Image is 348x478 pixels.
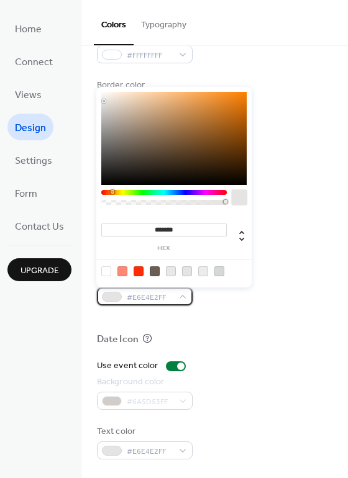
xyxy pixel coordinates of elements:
div: rgb(230, 228, 226) [182,266,192,276]
span: Form [15,184,37,204]
a: Settings [7,147,60,173]
span: Home [15,20,42,39]
a: Views [7,81,49,107]
span: Design [15,119,46,138]
a: Connect [7,48,60,74]
div: rgb(255, 255, 255) [101,266,111,276]
button: Upgrade [7,258,71,281]
div: rgb(234, 232, 230) [166,266,176,276]
label: hex [101,245,227,252]
div: rgb(255, 135, 115) [117,266,127,276]
div: rgb(213, 216, 216) [214,266,224,276]
a: Home [7,15,49,42]
div: rgb(106, 93, 83) [150,266,160,276]
div: Border color [97,79,190,92]
a: Design [7,114,53,140]
span: Contact Us [15,217,64,237]
a: Contact Us [7,212,71,239]
span: Connect [15,53,53,72]
div: Date Icon [97,333,139,346]
div: rgb(255, 43, 6) [134,266,144,276]
a: Form [7,179,45,206]
div: Text color [97,425,190,438]
span: #E6E4E2FF [127,445,173,458]
span: Upgrade [21,264,59,277]
div: rgb(237, 236, 235) [198,266,208,276]
div: Use event color [97,359,158,372]
div: Background color [97,376,190,389]
span: #FFFFFFFF [127,49,173,62]
span: Views [15,86,42,105]
span: #E6E4E2FF [127,291,173,304]
span: Settings [15,151,52,171]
